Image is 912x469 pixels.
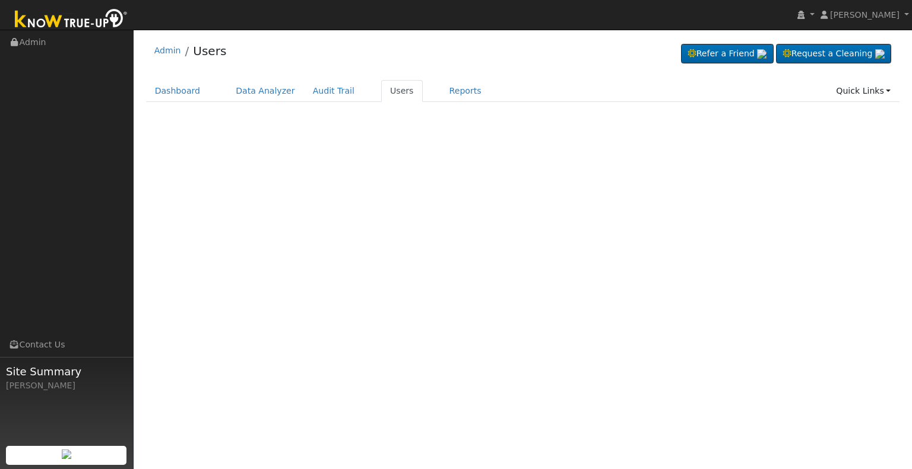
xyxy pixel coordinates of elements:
a: Audit Trail [304,80,363,102]
a: Request a Cleaning [776,44,891,64]
span: Site Summary [6,363,127,379]
div: [PERSON_NAME] [6,379,127,392]
a: Quick Links [827,80,900,102]
img: retrieve [875,49,885,59]
a: Reports [441,80,490,102]
a: Users [193,44,226,58]
a: Dashboard [146,80,210,102]
span: [PERSON_NAME] [830,10,900,20]
a: Admin [154,46,181,55]
img: Know True-Up [9,7,134,33]
a: Data Analyzer [227,80,304,102]
a: Refer a Friend [681,44,774,64]
img: retrieve [62,449,71,459]
img: retrieve [757,49,767,59]
a: Users [381,80,423,102]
